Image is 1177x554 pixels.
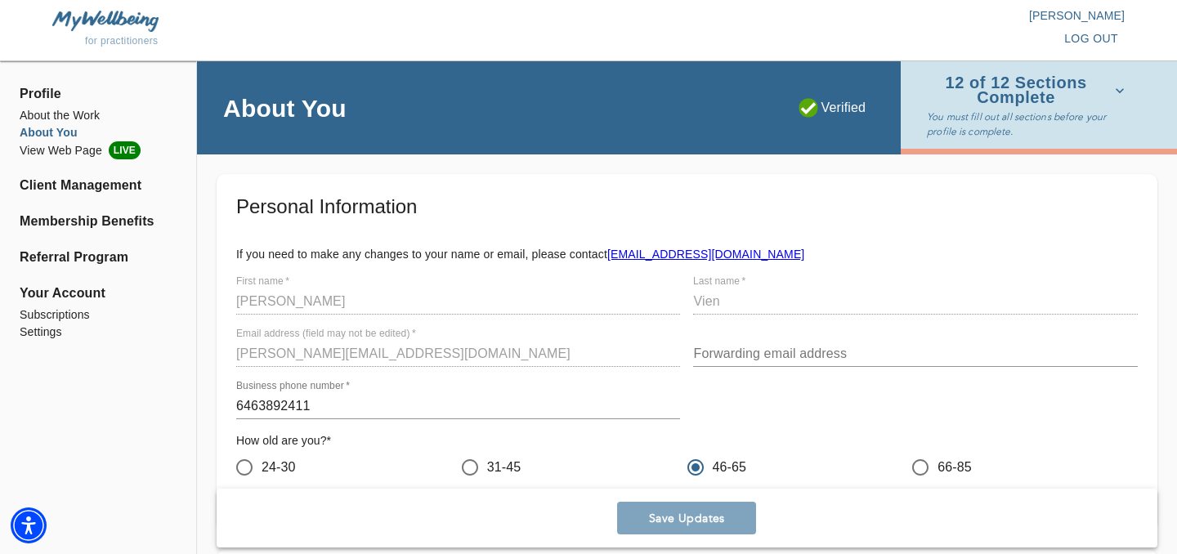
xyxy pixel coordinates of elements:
[588,7,1125,24] p: [PERSON_NAME]
[20,324,177,341] a: Settings
[236,382,350,391] label: Business phone number
[236,277,289,287] label: First name
[109,141,141,159] span: LIVE
[1064,29,1118,49] span: log out
[20,84,177,104] span: Profile
[693,277,745,287] label: Last name
[927,71,1131,109] button: 12 of 12 Sections Complete
[11,507,47,543] div: Accessibility Menu
[20,176,177,195] a: Client Management
[236,432,1138,450] h6: How old are you? *
[927,76,1125,105] span: 12 of 12 Sections Complete
[236,329,416,339] label: Email address (field may not be edited)
[20,284,177,303] span: Your Account
[713,458,747,477] span: 46-65
[20,248,177,267] a: Referral Program
[236,246,1138,262] p: If you need to make any changes to your name or email, please contact
[262,458,296,477] span: 24-30
[799,98,866,118] p: Verified
[20,306,177,324] a: Subscriptions
[85,35,159,47] span: for practitioners
[20,141,177,159] li: View Web Page
[487,458,521,477] span: 31-45
[927,109,1131,139] p: You must fill out all sections before your profile is complete.
[1058,24,1125,54] button: log out
[20,212,177,231] a: Membership Benefits
[223,93,347,123] h4: About You
[20,124,177,141] a: About You
[236,194,1138,220] h5: Personal Information
[938,458,972,477] span: 66-85
[20,141,177,159] a: View Web PageLIVE
[20,107,177,124] a: About the Work
[52,11,159,31] img: MyWellbeing
[607,248,804,261] a: [EMAIL_ADDRESS][DOMAIN_NAME]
